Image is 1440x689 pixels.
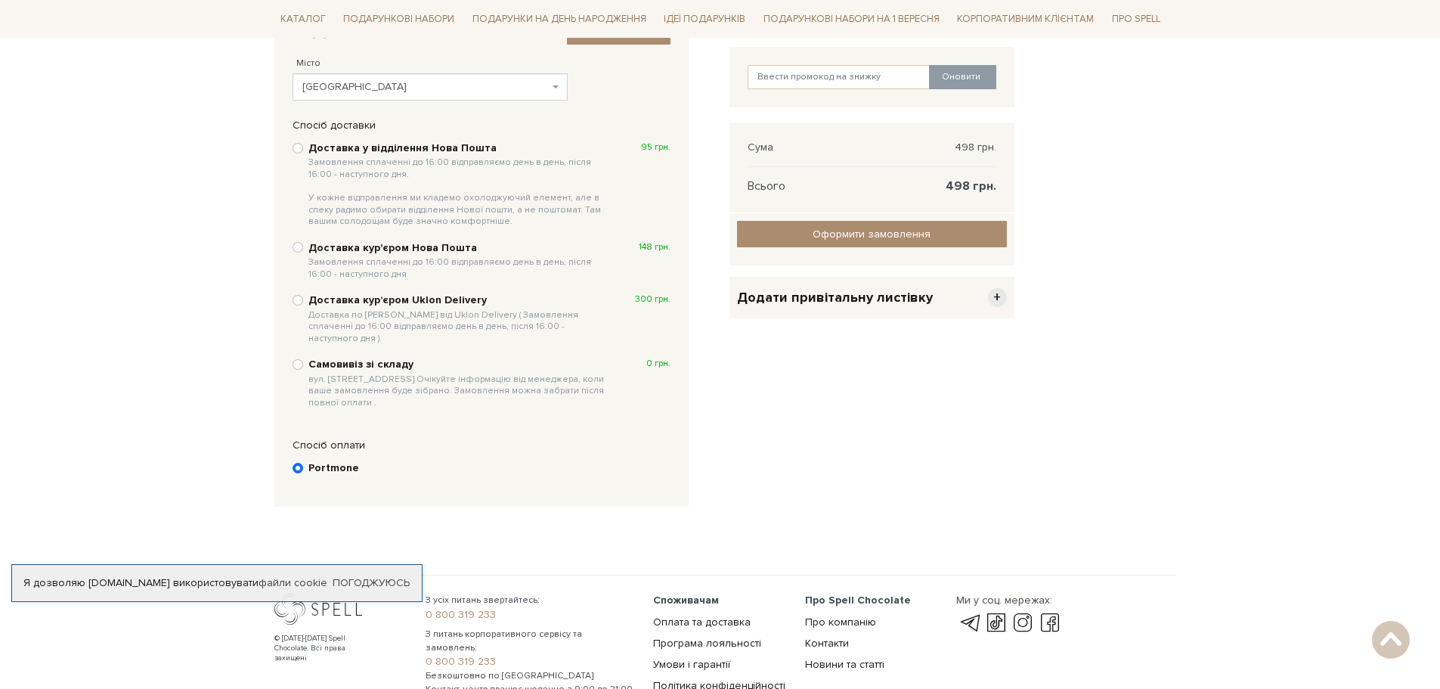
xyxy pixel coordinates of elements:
div: Я дозволяю [DOMAIN_NAME] використовувати [12,576,422,590]
span: Подарункові набори [337,8,460,31]
span: Споживачам [653,594,719,607]
span: 498 грн. [946,179,996,193]
button: Оновити [929,65,996,89]
b: Доставка у відділення Нова Пошта [308,141,610,228]
span: 498 грн. [955,141,996,154]
b: Portmone [308,461,359,475]
a: telegram [956,614,982,632]
span: 300 грн. [635,293,670,306]
a: Подарункові набори на 1 Вересня [757,6,946,32]
span: Замовлення сплаченні до 16:00 відправляємо день в день, після 16:00 - наступного дня [308,256,610,280]
span: Доставка по [PERSON_NAME] від Uklon Delivery ( Замовлення сплаченні до 16:00 відправляємо день в ... [308,309,610,345]
a: 0 800 319 233 [426,608,635,622]
span: Всього [748,179,785,193]
a: Контакти [805,637,849,650]
span: З усіх питань звертайтесь: [426,594,635,607]
a: Про компанію [805,616,876,628]
a: файли cookie [259,576,327,589]
span: З питань корпоративного сервісу та замовлень: [426,628,635,655]
label: Місто [296,57,321,70]
span: Додати привітальну листівку [737,289,933,306]
span: Подарунки на День народження [466,8,652,31]
span: Оформити замовлення [813,228,931,241]
div: © [DATE]-[DATE] Spell Chocolate. Всі права захищені [274,634,376,663]
a: Корпоративним клієнтам [951,6,1100,32]
a: Новини та статті [805,658,884,671]
span: + [988,288,1007,307]
b: Доставка кур'єром Нова Пошта [308,241,610,280]
span: Про Spell Chocolate [805,594,911,607]
span: Ідеї подарунків [658,8,751,31]
a: Оплата та доставка [653,616,751,628]
span: вул. [STREET_ADDRESS] Очікуйте інформацію від менеджера, коли ваше замовлення буде зібрано. Замов... [308,374,610,409]
a: 0 800 319 233 [426,655,635,669]
div: Спосіб оплати [285,439,678,452]
b: Самовивіз зі складу [308,358,610,408]
span: Львів [302,79,550,95]
a: instagram [1010,614,1036,632]
div: Ми у соц. мережах: [956,594,1062,607]
span: 148 грн. [639,241,670,253]
a: Програма лояльності [653,637,761,650]
span: 95 грн. [641,141,670,154]
span: Безкоштовно по [GEOGRAPHIC_DATA] [426,669,635,683]
a: Умови і гарантії [653,658,730,671]
span: Львів [293,73,568,101]
span: Сума [748,141,773,154]
b: Доставка курʼєром Uklon Delivery [308,293,610,344]
span: Каталог [274,8,332,31]
a: tik-tok [983,614,1009,632]
div: Спосіб доставки [285,119,678,132]
input: Ввести промокод на знижку [748,65,931,89]
span: Замовлення сплаченні до 16:00 відправляємо день в день, після 16:00 - наступного дня. У кожне від... [308,157,610,228]
a: facebook [1037,614,1063,632]
span: 0 грн. [646,358,670,370]
a: Погоджуюсь [333,576,410,590]
span: Про Spell [1106,8,1166,31]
